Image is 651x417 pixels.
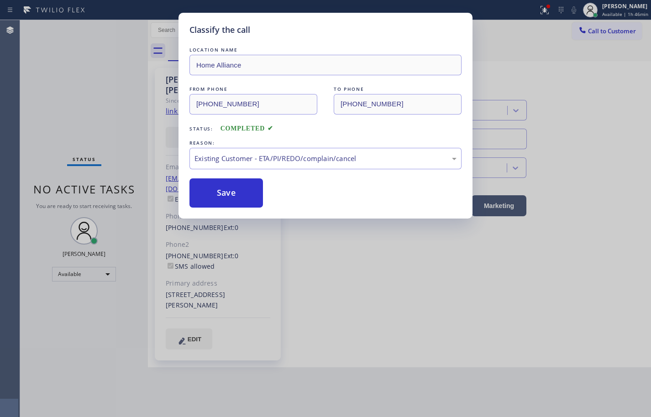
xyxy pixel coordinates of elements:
div: TO PHONE [334,84,462,94]
span: Status: [189,125,213,132]
span: COMPLETED [220,125,273,132]
div: Existing Customer - ETA/PI/REDO/complain/cancel [194,153,457,164]
div: REASON: [189,138,462,148]
button: Save [189,178,263,208]
input: To phone [334,94,462,115]
input: From phone [189,94,317,115]
h5: Classify the call [189,24,250,36]
div: LOCATION NAME [189,45,462,55]
div: FROM PHONE [189,84,317,94]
